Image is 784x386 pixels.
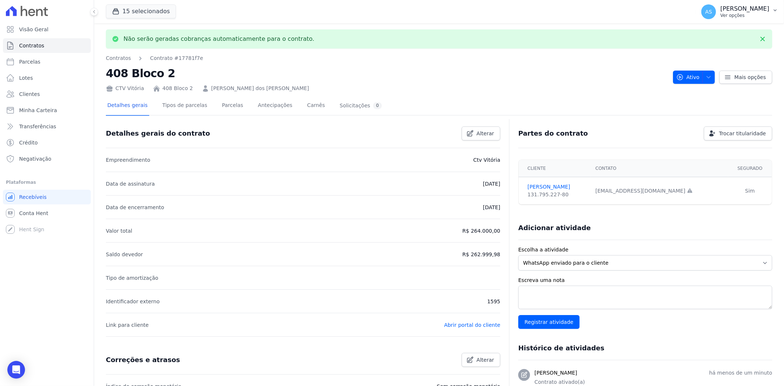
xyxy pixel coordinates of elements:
p: Contrato ativado(a) [534,378,772,386]
p: Link para cliente [106,321,148,329]
th: Segurado [728,160,772,177]
a: Minha Carteira [3,103,91,118]
span: Recebíveis [19,193,47,201]
span: Alterar [477,130,494,137]
p: Ctv Vitória [473,156,500,164]
a: Detalhes gerais [106,96,149,116]
th: Cliente [519,160,591,177]
h3: Detalhes gerais do contrato [106,129,210,138]
p: Empreendimento [106,156,150,164]
a: Transferências [3,119,91,134]
a: Lotes [3,71,91,85]
input: Registrar atividade [518,315,580,329]
h3: Partes do contrato [518,129,588,138]
span: AS [705,9,712,14]
span: Mais opções [734,74,766,81]
a: Parcelas [221,96,245,116]
h2: 408 Bloco 2 [106,65,667,82]
a: Contratos [106,54,131,62]
span: Negativação [19,155,51,162]
a: Alterar [462,126,501,140]
span: Parcelas [19,58,40,65]
a: 408 Bloco 2 [162,85,193,92]
div: Solicitações [340,102,382,109]
a: Abrir portal do cliente [444,322,500,328]
span: Minha Carteira [19,107,57,114]
button: Ativo [673,71,715,84]
a: Crédito [3,135,91,150]
a: Carnês [305,96,326,116]
h3: [PERSON_NAME] [534,369,577,377]
a: [PERSON_NAME] [527,183,587,191]
span: Crédito [19,139,38,146]
p: há menos de um minuto [709,369,772,377]
p: Data de assinatura [106,179,155,188]
span: Visão Geral [19,26,49,33]
div: [EMAIL_ADDRESS][DOMAIN_NAME] [595,187,724,195]
span: Contratos [19,42,44,49]
div: Plataformas [6,178,88,187]
span: Clientes [19,90,40,98]
a: [PERSON_NAME] dos [PERSON_NAME] [211,85,309,92]
h3: Adicionar atividade [518,224,591,232]
span: Ativo [676,71,700,84]
p: Data de encerramento [106,203,164,212]
a: Trocar titularidade [704,126,772,140]
a: Contratos [3,38,91,53]
p: Identificador externo [106,297,160,306]
a: Negativação [3,151,91,166]
span: Conta Hent [19,210,48,217]
label: Escolha a atividade [518,246,772,254]
span: Transferências [19,123,56,130]
td: Sim [728,177,772,205]
div: 131.795.227-80 [527,191,587,199]
h3: Correções e atrasos [106,355,180,364]
div: CTV Vitória [106,85,144,92]
p: Valor total [106,226,132,235]
button: AS [PERSON_NAME] Ver opções [695,1,784,22]
a: Solicitações0 [338,96,383,116]
p: [PERSON_NAME] [720,5,769,12]
p: Não serão geradas cobranças automaticamente para o contrato. [123,35,314,43]
a: Mais opções [719,71,772,84]
p: [DATE] [483,203,500,212]
a: Recebíveis [3,190,91,204]
span: Trocar titularidade [719,130,766,137]
div: 0 [373,102,382,109]
a: Antecipações [257,96,294,116]
p: R$ 264.000,00 [462,226,500,235]
nav: Breadcrumb [106,54,203,62]
h3: Histórico de atividades [518,344,604,353]
nav: Breadcrumb [106,54,667,62]
span: Alterar [477,356,494,364]
span: Lotes [19,74,33,82]
a: Tipos de parcelas [161,96,209,116]
p: 1595 [487,297,501,306]
p: R$ 262.999,98 [462,250,500,259]
th: Contato [591,160,728,177]
p: [DATE] [483,179,500,188]
a: Conta Hent [3,206,91,221]
label: Escreva uma nota [518,276,772,284]
a: Parcelas [3,54,91,69]
a: Clientes [3,87,91,101]
a: Visão Geral [3,22,91,37]
a: Contrato #17781f7e [150,54,203,62]
a: Alterar [462,353,501,367]
p: Ver opções [720,12,769,18]
p: Tipo de amortização [106,274,158,282]
p: Saldo devedor [106,250,143,259]
div: Open Intercom Messenger [7,361,25,379]
button: 15 selecionados [106,4,176,18]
